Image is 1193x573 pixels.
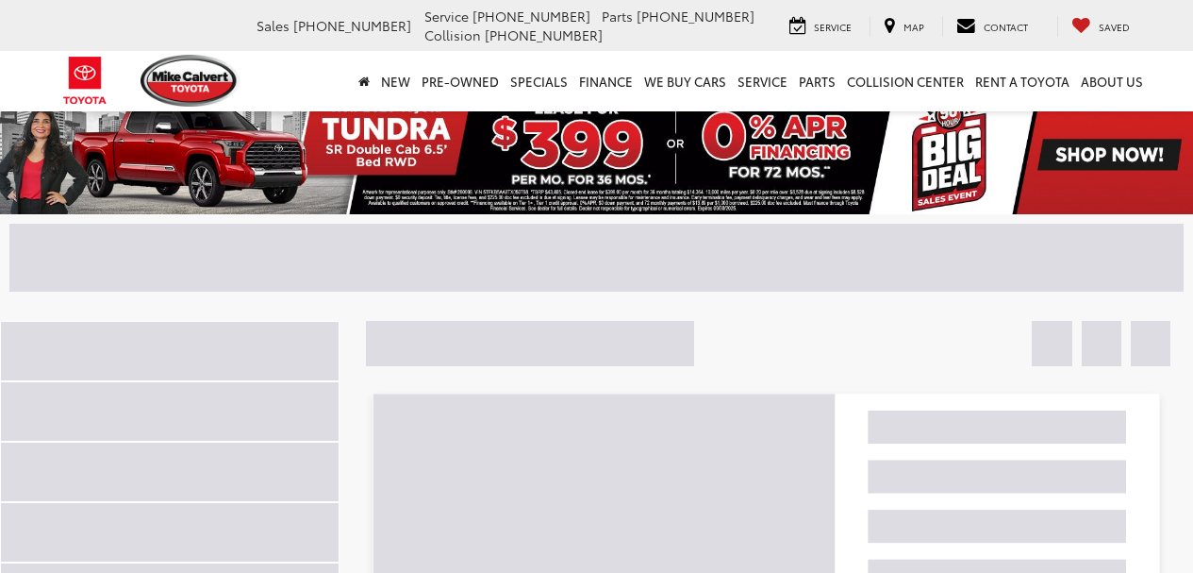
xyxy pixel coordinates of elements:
[793,51,841,111] a: Parts
[903,20,924,34] span: Map
[732,51,793,111] a: Service
[841,51,969,111] a: Collision Center
[814,20,852,34] span: Service
[1057,16,1144,37] a: My Saved Vehicles
[353,51,375,111] a: Home
[637,7,754,25] span: [PHONE_NUMBER]
[485,25,603,44] span: [PHONE_NUMBER]
[638,51,732,111] a: WE BUY CARS
[505,51,573,111] a: Specials
[1099,20,1130,34] span: Saved
[984,20,1028,34] span: Contact
[375,51,416,111] a: New
[293,16,411,35] span: [PHONE_NUMBER]
[141,55,240,107] img: Mike Calvert Toyota
[257,16,290,35] span: Sales
[472,7,590,25] span: [PHONE_NUMBER]
[870,16,938,37] a: Map
[424,7,469,25] span: Service
[969,51,1075,111] a: Rent a Toyota
[50,50,121,111] img: Toyota
[416,51,505,111] a: Pre-Owned
[424,25,481,44] span: Collision
[775,16,866,37] a: Service
[573,51,638,111] a: Finance
[1075,51,1149,111] a: About Us
[942,16,1042,37] a: Contact
[602,7,633,25] span: Parts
